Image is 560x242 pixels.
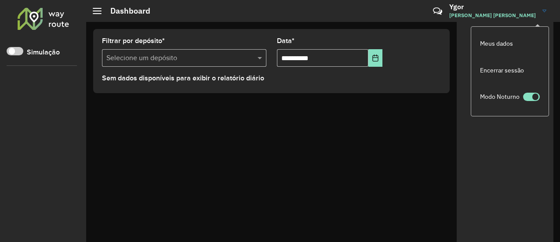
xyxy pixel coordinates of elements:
[471,57,549,84] a: Encerrar sessão
[27,47,60,58] label: Simulação
[277,36,295,46] label: Data
[102,73,264,83] label: Sem dados disponíveis para exibir o relatório diário
[471,30,549,57] a: Meus dados
[449,11,536,19] span: [PERSON_NAME] [PERSON_NAME]
[480,92,520,101] span: Modo Noturno
[102,6,150,16] h2: Dashboard
[368,49,382,67] button: Choose Date
[428,2,447,21] a: Contato Rápido
[449,3,536,11] h3: Ygor
[102,36,165,46] label: Filtrar por depósito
